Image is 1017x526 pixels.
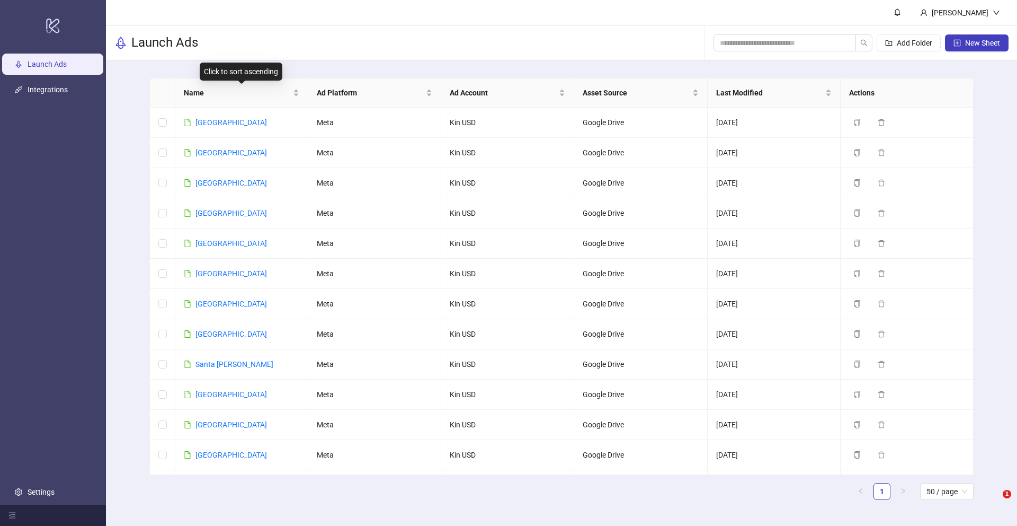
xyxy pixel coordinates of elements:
[441,138,574,168] td: Kin USD
[184,300,191,308] span: file
[574,78,707,108] th: Asset Source
[878,209,885,217] span: delete
[308,380,441,410] td: Meta
[878,270,885,277] span: delete
[195,360,273,369] a: Santa [PERSON_NAME]
[708,289,841,319] td: [DATE]
[184,270,191,277] span: file
[184,451,191,459] span: file
[920,483,974,500] div: Page Size
[878,361,885,368] span: delete
[853,421,861,428] span: copy
[853,240,861,247] span: copy
[878,330,885,338] span: delete
[195,420,267,429] a: [GEOGRAPHIC_DATA]
[184,421,191,428] span: file
[308,168,441,198] td: Meta
[853,300,861,308] span: copy
[708,259,841,289] td: [DATE]
[708,380,841,410] td: [DATE]
[28,488,55,496] a: Settings
[114,37,127,49] span: rocket
[195,179,267,187] a: [GEOGRAPHIC_DATA]
[574,470,707,501] td: Google Drive
[308,138,441,168] td: Meta
[895,483,912,500] li: Next Page
[308,410,441,440] td: Meta
[894,8,901,16] span: bell
[878,119,885,126] span: delete
[926,484,967,499] span: 50 / page
[184,391,191,398] span: file
[195,118,267,127] a: [GEOGRAPHIC_DATA]
[878,300,885,308] span: delete
[895,483,912,500] button: right
[441,470,574,501] td: Kin USD
[308,259,441,289] td: Meta
[574,440,707,470] td: Google Drive
[441,440,574,470] td: Kin USD
[858,488,864,494] span: left
[441,198,574,229] td: Kin USD
[708,138,841,168] td: [DATE]
[878,451,885,459] span: delete
[920,9,927,16] span: user
[8,512,16,519] span: menu-fold
[853,330,861,338] span: copy
[441,319,574,349] td: Kin USD
[450,87,557,99] span: Ad Account
[708,470,841,501] td: [DATE]
[574,198,707,229] td: Google Drive
[574,289,707,319] td: Google Drive
[441,168,574,198] td: Kin USD
[878,179,885,187] span: delete
[953,39,961,47] span: plus-square
[897,39,932,47] span: Add Folder
[583,87,690,99] span: Asset Source
[708,229,841,259] td: [DATE]
[28,85,68,94] a: Integrations
[184,119,191,126] span: file
[708,410,841,440] td: [DATE]
[716,87,823,99] span: Last Modified
[441,349,574,380] td: Kin USD
[195,390,267,399] a: [GEOGRAPHIC_DATA]
[853,149,861,156] span: copy
[945,34,1009,51] button: New Sheet
[195,330,267,338] a: [GEOGRAPHIC_DATA]
[308,289,441,319] td: Meta
[574,259,707,289] td: Google Drive
[853,119,861,126] span: copy
[708,108,841,138] td: [DATE]
[1003,490,1011,498] span: 1
[841,78,974,108] th: Actions
[878,149,885,156] span: delete
[708,349,841,380] td: [DATE]
[873,483,890,500] li: 1
[574,168,707,198] td: Google Drive
[853,209,861,217] span: copy
[574,229,707,259] td: Google Drive
[195,451,267,459] a: [GEOGRAPHIC_DATA]
[195,209,267,217] a: [GEOGRAPHIC_DATA]
[853,391,861,398] span: copy
[184,330,191,338] span: file
[308,198,441,229] td: Meta
[852,483,869,500] button: left
[860,39,868,47] span: search
[184,87,291,99] span: Name
[853,451,861,459] span: copy
[965,39,1000,47] span: New Sheet
[184,179,191,187] span: file
[853,179,861,187] span: copy
[28,60,67,68] a: Launch Ads
[885,39,893,47] span: folder-add
[708,198,841,229] td: [DATE]
[441,108,574,138] td: Kin USD
[853,361,861,368] span: copy
[900,488,906,494] span: right
[708,440,841,470] td: [DATE]
[441,289,574,319] td: Kin USD
[195,300,267,308] a: [GEOGRAPHIC_DATA]
[877,34,941,51] button: Add Folder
